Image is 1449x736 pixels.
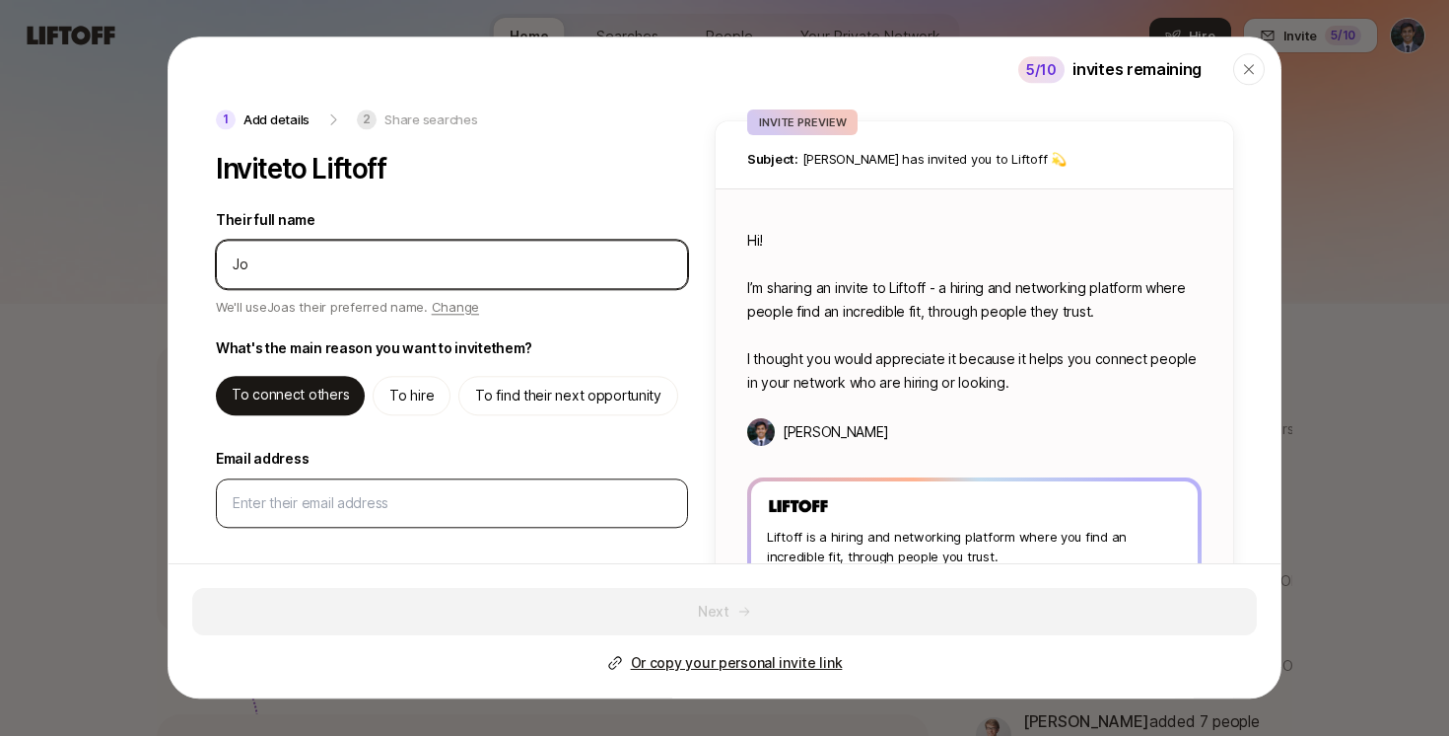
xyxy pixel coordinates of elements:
p: Add details [243,110,310,129]
p: To find their next opportunity [475,384,661,407]
p: Liftoff is a hiring and networking platform where you find an incredible fit, through people you ... [767,528,1182,567]
span: Subject: [747,151,798,167]
label: Email address [216,447,688,471]
img: Liftoff Logo [767,497,830,516]
label: Their full name [216,208,688,232]
p: [PERSON_NAME] [783,420,888,444]
button: Or copy your personal invite link [607,651,843,675]
p: 1 [216,110,236,129]
p: Or copy your personal invite link [631,651,843,675]
input: e.g. Liv Carter [233,253,663,276]
p: We'll use Jo as their preferred name. [216,297,479,321]
p: invites remaining [1072,56,1202,82]
p: Hi! I’m sharing an invite to Liftoff - a hiring and networking platform where people find an incr... [747,229,1202,395]
label: Add a personal message [216,559,688,583]
p: INVITE PREVIEW [759,113,846,131]
input: Enter their email address [233,491,671,515]
p: 2 [357,110,377,129]
span: (optional) [383,559,445,583]
span: Change [432,299,479,315]
img: Avi [747,418,775,446]
p: Invite to Liftoff [216,153,386,184]
p: To connect others [232,383,349,406]
p: Share searches [384,110,477,129]
p: To hire [389,384,434,407]
p: What's the main reason you want to invite them ? [216,336,532,360]
p: [PERSON_NAME] has invited you to Liftoff 💫 [747,149,1202,169]
div: 5 /10 [1018,56,1065,83]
